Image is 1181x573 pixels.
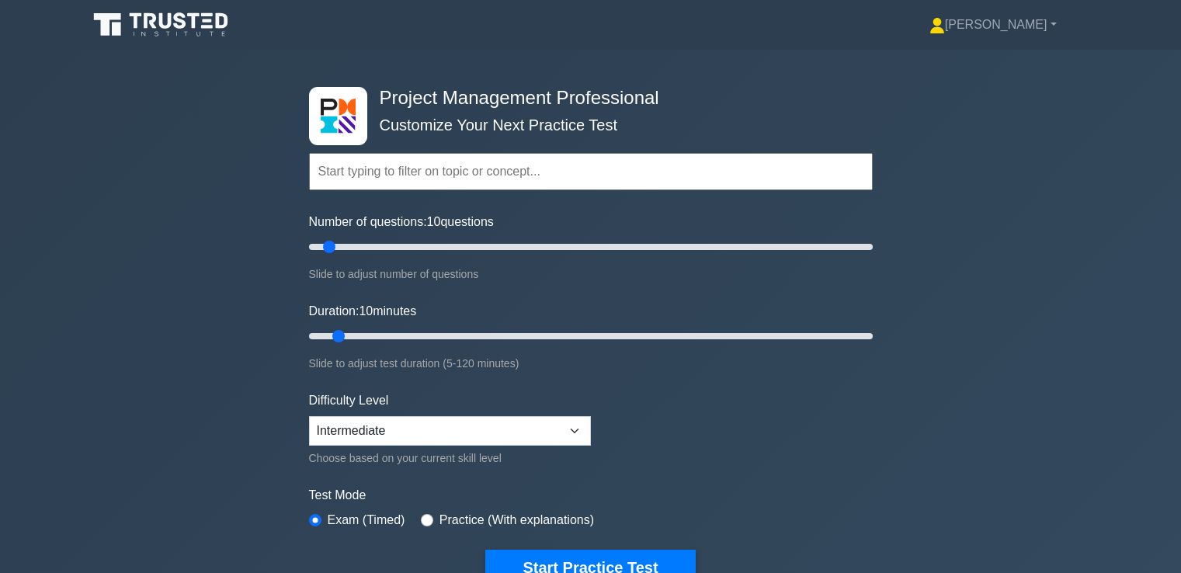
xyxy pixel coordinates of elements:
[328,511,405,530] label: Exam (Timed)
[309,391,389,410] label: Difficulty Level
[309,265,873,283] div: Slide to adjust number of questions
[359,304,373,318] span: 10
[309,302,417,321] label: Duration: minutes
[892,9,1094,40] a: [PERSON_NAME]
[309,153,873,190] input: Start typing to filter on topic or concept...
[439,511,594,530] label: Practice (With explanations)
[309,486,873,505] label: Test Mode
[309,449,591,467] div: Choose based on your current skill level
[427,215,441,228] span: 10
[309,354,873,373] div: Slide to adjust test duration (5-120 minutes)
[373,87,797,109] h4: Project Management Professional
[309,213,494,231] label: Number of questions: questions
